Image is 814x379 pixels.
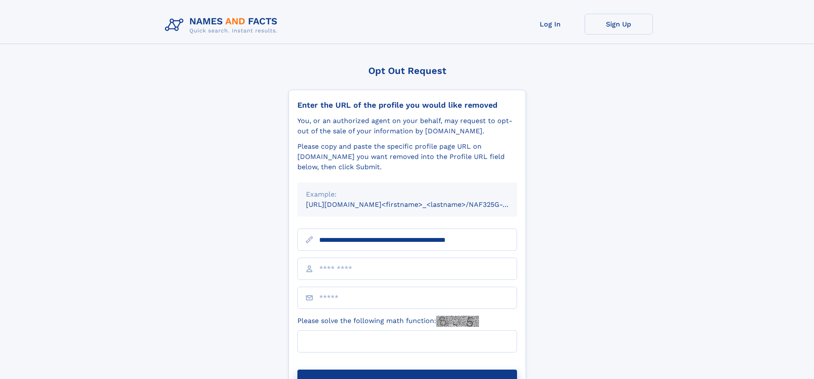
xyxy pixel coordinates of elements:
div: Example: [306,189,508,200]
small: [URL][DOMAIN_NAME]<firstname>_<lastname>/NAF325G-xxxxxxxx [306,200,533,209]
a: Log In [516,14,585,35]
div: You, or an authorized agent on your behalf, may request to opt-out of the sale of your informatio... [297,116,517,136]
div: Enter the URL of the profile you would like removed [297,100,517,110]
div: Opt Out Request [288,65,526,76]
img: Logo Names and Facts [162,14,285,37]
div: Please copy and paste the specific profile page URL on [DOMAIN_NAME] you want removed into the Pr... [297,141,517,172]
label: Please solve the following math function: [297,316,479,327]
a: Sign Up [585,14,653,35]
